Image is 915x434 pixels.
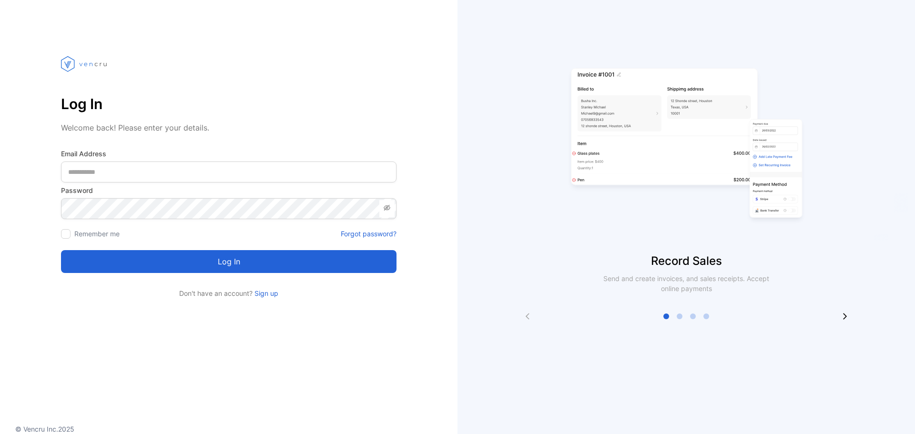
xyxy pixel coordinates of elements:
[457,252,915,270] p: Record Sales
[61,38,109,90] img: vencru logo
[74,230,120,238] label: Remember me
[595,273,778,293] p: Send and create invoices, and sales receipts. Accept online payments
[567,38,805,252] img: slider image
[61,250,396,273] button: Log in
[253,289,278,297] a: Sign up
[341,229,396,239] a: Forgot password?
[61,122,396,133] p: Welcome back! Please enter your details.
[61,288,396,298] p: Don't have an account?
[61,185,396,195] label: Password
[61,92,396,115] p: Log In
[61,149,396,159] label: Email Address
